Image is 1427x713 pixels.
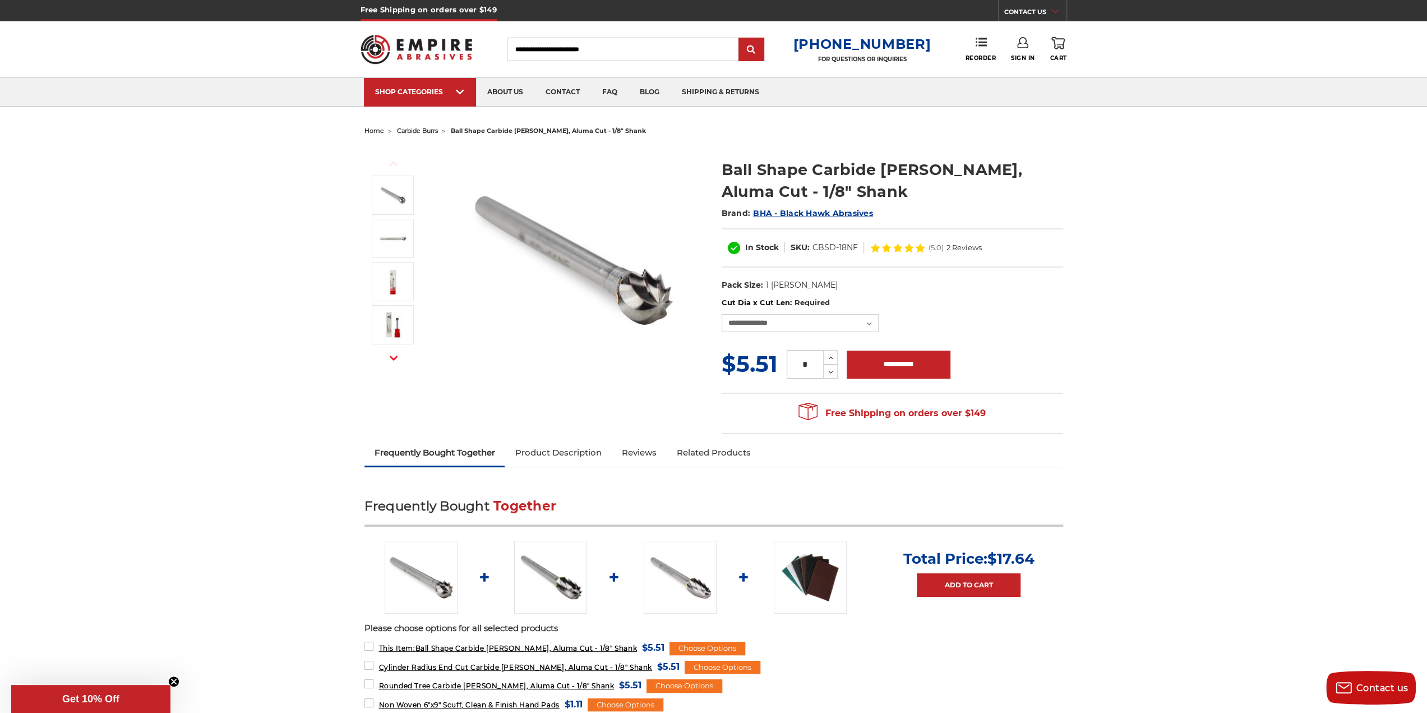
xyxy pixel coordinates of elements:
span: $5.51 [657,659,680,674]
a: carbide burrs [397,127,438,135]
span: Together [493,498,556,514]
p: Total Price: [903,550,1035,568]
img: Ball aluma cut carbide burr - 1/8 inch shank [379,268,407,296]
a: blog [629,78,671,107]
input: Submit [740,39,763,61]
a: about us [476,78,534,107]
span: Contact us [1356,683,1408,693]
span: $17.64 [987,550,1035,568]
dd: CBSD-18NF [812,242,858,254]
span: 2 Reviews [946,244,982,251]
img: SD-51NF ball shape carbide burr 1/8" shank [379,224,407,252]
a: CONTACT US [1004,6,1066,21]
a: [PHONE_NUMBER] [793,36,931,52]
a: Related Products [666,440,760,465]
div: Choose Options [646,679,722,693]
label: Cut Dia x Cut Len: [722,297,1063,309]
p: Please choose options for all selected products [364,622,1063,635]
a: faq [591,78,629,107]
span: (5.0) [929,244,944,251]
button: Close teaser [168,676,179,687]
img: Empire Abrasives [361,27,473,71]
strong: This Item: [378,644,415,652]
a: contact [534,78,591,107]
div: Choose Options [669,642,745,655]
div: Choose Options [685,661,760,674]
span: $1.11 [565,697,583,712]
span: $5.51 [642,640,664,655]
span: Cart [1050,54,1066,62]
a: Product Description [505,440,611,465]
span: Ball Shape Carbide [PERSON_NAME], Aluma Cut - 1/8" Shank [378,644,637,652]
a: Reviews [611,440,666,465]
span: Reorder [965,54,996,62]
a: Add to Cart [917,573,1020,597]
img: ball shape mini bur bit for aluminum [385,541,458,614]
span: Sign In [1011,54,1035,62]
p: FOR QUESTIONS OR INQUIRIES [793,56,931,63]
span: Brand: [722,208,751,218]
span: ball shape carbide [PERSON_NAME], aluma cut - 1/8" shank [451,127,646,135]
small: Required [794,298,829,307]
div: SHOP CATEGORIES [375,88,465,96]
dt: SKU: [791,242,810,254]
button: Contact us [1326,671,1416,705]
span: $5.51 [722,350,778,378]
div: Get 10% OffClose teaser [11,685,170,713]
img: ball shape mini bur bit for aluminum [379,181,407,209]
dt: Pack Size: [722,279,763,291]
span: In Stock [745,242,779,252]
button: Next [380,346,407,370]
span: Rounded Tree Carbide [PERSON_NAME], Aluma Cut - 1/8" Shank [378,682,614,690]
a: BHA - Black Hawk Abrasives [753,208,873,218]
div: Choose Options [588,698,663,712]
span: Non Woven 6"x9" Scuff, Clean & Finish Hand Pads [378,701,559,709]
a: Cart [1050,37,1066,62]
a: Reorder [965,37,996,61]
h1: Ball Shape Carbide [PERSON_NAME], Aluma Cut - 1/8" Shank [722,159,1063,203]
a: shipping & returns [671,78,770,107]
img: ball shape mini bur bit for aluminum [460,147,685,371]
span: Cylinder Radius End Cut Carbide [PERSON_NAME], Aluma Cut - 1/8" Shank [378,663,652,671]
span: $5.51 [619,678,641,693]
span: Frequently Bought [364,498,489,514]
a: home [364,127,384,135]
span: Get 10% Off [62,693,119,705]
a: Frequently Bought Together [364,440,505,465]
dd: 1 [PERSON_NAME] [765,279,837,291]
button: Previous [380,151,407,176]
img: One eighth inch shank SD-51NF aluma cut carbide bur [379,311,407,339]
span: Free Shipping on orders over $149 [798,402,986,425]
